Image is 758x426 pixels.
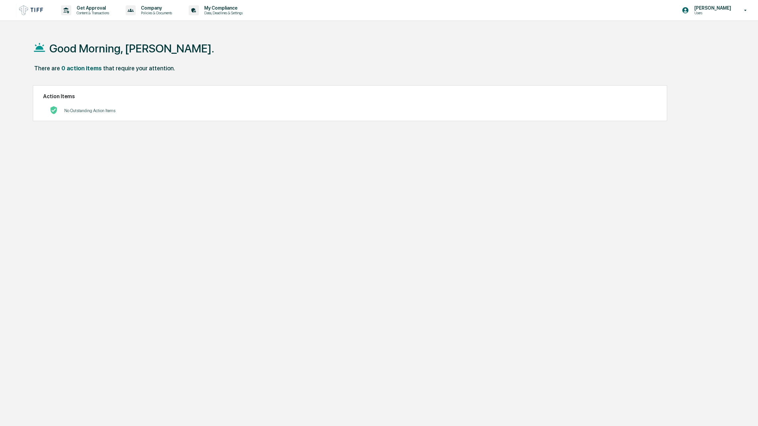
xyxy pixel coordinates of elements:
h1: Good Morning, [PERSON_NAME]. [49,42,214,55]
p: Policies & Documents [136,11,175,15]
p: Company [136,5,175,11]
h2: Action Items [43,93,657,100]
p: No Outstanding Action Items [64,108,115,113]
div: that require your attention. [103,65,175,72]
img: No Actions logo [50,106,58,114]
p: Get Approval [71,5,112,11]
img: logo [16,4,48,17]
p: My Compliance [199,5,246,11]
p: Content & Transactions [71,11,112,15]
div: 0 action items [61,65,102,72]
p: Users [689,11,734,15]
p: Data, Deadlines & Settings [199,11,246,15]
div: There are [34,65,60,72]
p: [PERSON_NAME] [689,5,734,11]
